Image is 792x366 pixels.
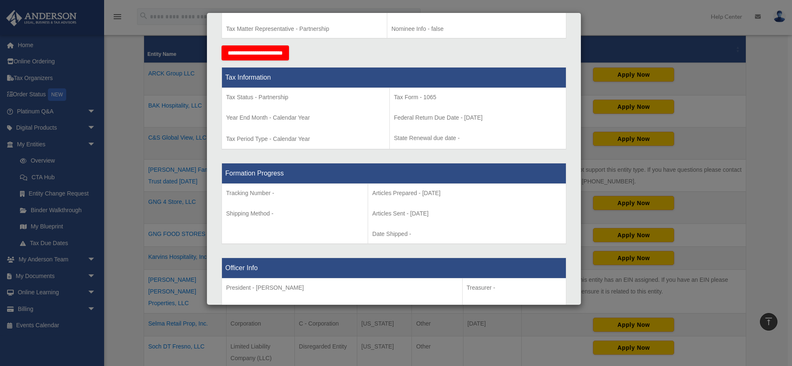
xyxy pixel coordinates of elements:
p: Federal Return Due Date - [DATE] [394,113,562,123]
p: Year End Month - Calendar Year [226,113,385,123]
th: Officer Info [222,258,566,278]
th: Formation Progress [222,163,566,184]
p: Date Shipped - [372,229,562,239]
p: Shipping Method - [226,208,364,219]
p: Tracking Number - [226,188,364,198]
p: Nominee Info - false [391,24,562,34]
p: Secretary - [467,303,562,313]
p: Tax Status - Partnership [226,92,385,103]
th: Tax Information [222,68,566,88]
p: Vice President - [226,303,458,313]
p: Tax Form - 1065 [394,92,562,103]
p: Tax Matter Representative - Partnership [226,24,383,34]
p: Articles Prepared - [DATE] [372,188,562,198]
p: State Renewal due date - [394,133,562,143]
p: Treasurer - [467,283,562,293]
p: President - [PERSON_NAME] [226,283,458,293]
td: Tax Period Type - Calendar Year [222,88,390,150]
p: Articles Sent - [DATE] [372,208,562,219]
